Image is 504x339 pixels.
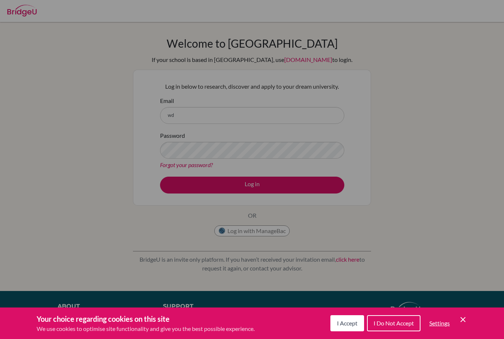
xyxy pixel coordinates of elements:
button: Settings [423,316,456,331]
h3: Your choice regarding cookies on this site [37,313,255,324]
span: Settings [429,320,450,327]
button: I Do Not Accept [367,315,420,331]
button: I Accept [330,315,364,331]
p: We use cookies to optimise site functionality and give you the best possible experience. [37,324,255,333]
button: Save and close [459,315,467,324]
span: I Accept [337,320,357,327]
span: I Do Not Accept [374,320,414,327]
